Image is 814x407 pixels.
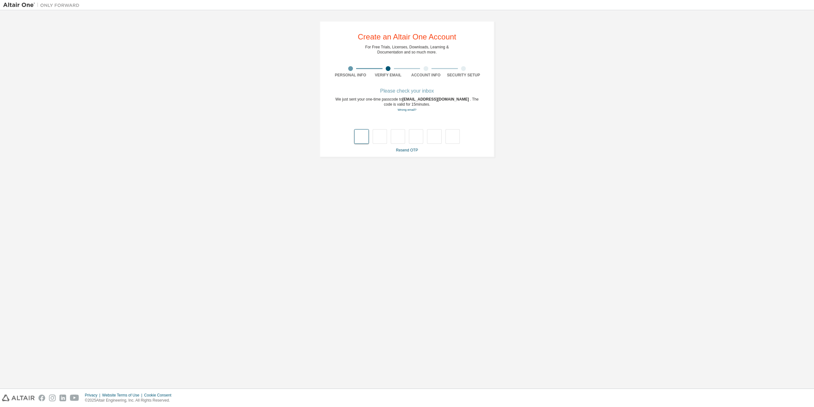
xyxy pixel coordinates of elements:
img: linkedin.svg [59,395,66,401]
div: Website Terms of Use [102,393,144,398]
a: Go back to the registration form [397,108,416,111]
img: altair_logo.svg [2,395,35,401]
span: [EMAIL_ADDRESS][DOMAIN_NAME] [402,97,470,102]
img: Altair One [3,2,83,8]
div: Security Setup [445,73,483,78]
div: Account Info [407,73,445,78]
div: We just sent your one-time passcode to . The code is valid for 15 minutes. [332,97,482,112]
div: Cookie Consent [144,393,175,398]
div: Privacy [85,393,102,398]
img: youtube.svg [70,395,79,401]
img: instagram.svg [49,395,56,401]
div: Verify Email [369,73,407,78]
div: Create an Altair One Account [358,33,456,41]
a: Resend OTP [396,148,418,152]
div: Personal Info [332,73,369,78]
div: For Free Trials, Licenses, Downloads, Learning & Documentation and so much more. [365,45,449,55]
div: Please check your inbox [332,89,482,93]
p: © 2025 Altair Engineering, Inc. All Rights Reserved. [85,398,175,403]
img: facebook.svg [38,395,45,401]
